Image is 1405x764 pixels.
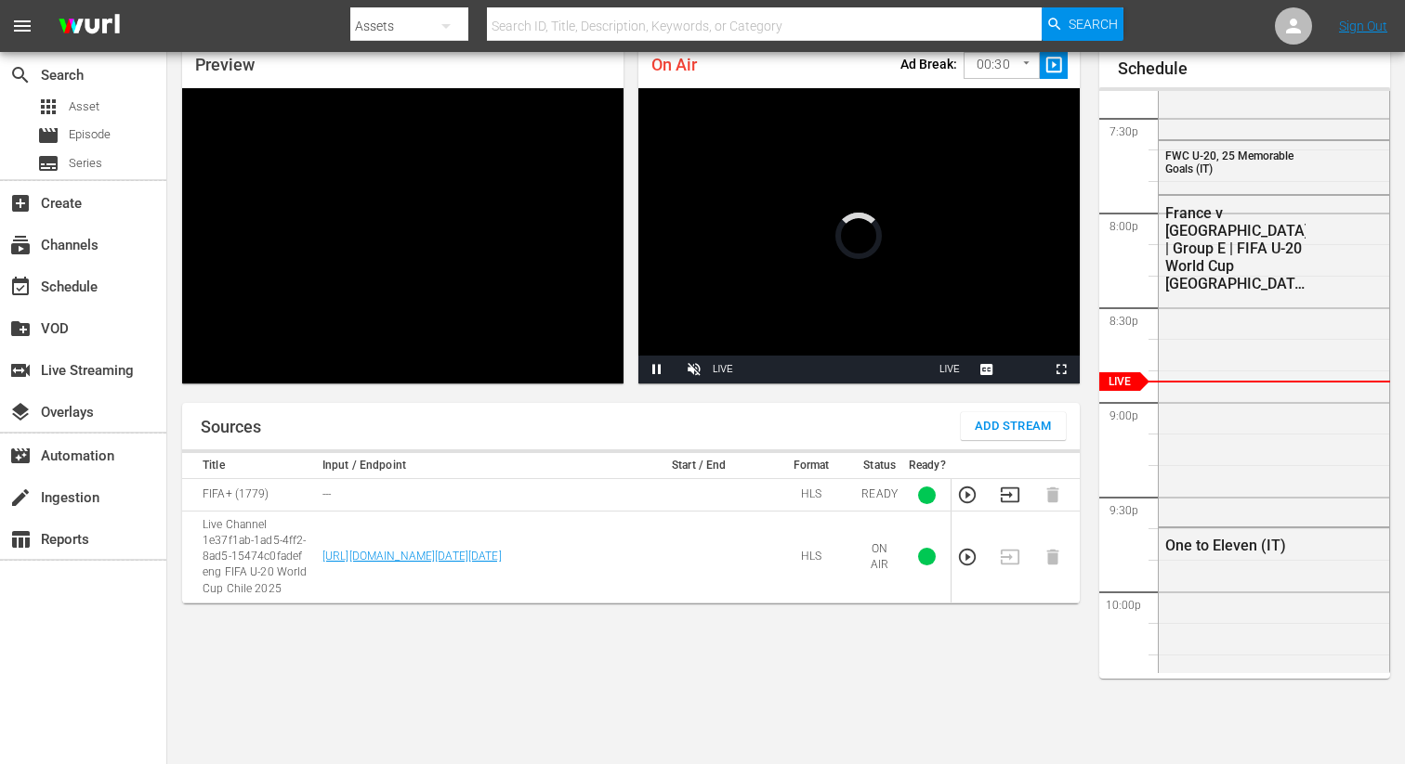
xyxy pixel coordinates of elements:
td: --- [317,479,632,511]
span: Channels [9,234,32,256]
p: Ad Break: [900,57,957,71]
th: Title [182,453,317,479]
button: Search [1042,7,1123,41]
span: On Air [651,55,697,74]
td: HLS [767,479,857,511]
span: slideshow_sharp [1044,55,1065,76]
button: Fullscreen [1043,356,1080,383]
span: Asset [69,97,99,116]
img: ans4CAIJ8jUAAAAAAAAAAAAAAAAAAAAAAAAgQb4GAAAAAAAAAAAAAAAAAAAAAAAAJMjXAAAAAAAAAAAAAAAAAAAAAAAAgAT5G... [45,5,134,48]
td: FIFA+ (1779) [182,479,317,511]
span: FWC U-20, 25 Memorable Goals (IT) [1165,149,1293,175]
span: Overlays [9,401,32,423]
div: France v [GEOGRAPHIC_DATA] | Group E | FIFA U-20 World Cup [GEOGRAPHIC_DATA] 2025™ (IT) [1165,204,1306,292]
button: Unmute [676,356,713,383]
a: [URL][DOMAIN_NAME][DATE][DATE] [322,550,502,563]
h1: Sources [201,418,261,436]
button: Preview Stream [957,547,978,567]
span: Reports [9,528,32,550]
span: VOD [9,317,32,340]
span: LIVE [939,364,960,374]
td: ON AIR [856,511,903,603]
div: 00:30 [964,47,1040,83]
th: Input / Endpoint [317,453,632,479]
span: Asset [37,96,59,118]
span: Series [69,154,102,173]
div: Video Player [182,88,624,383]
span: Episode [69,125,111,144]
button: Pause [638,356,676,383]
td: Live Channel 1e37f1ab-1ad5-4ff2-8ad5-15474c0fadef eng FIFA U-20 World Cup Chile 2025 [182,511,317,603]
span: Create [9,192,32,214]
a: Sign Out [1339,19,1387,33]
span: Automation [9,445,32,467]
span: Live Streaming [9,359,32,382]
button: Transition [1000,485,1020,505]
button: Preview Stream [957,485,978,505]
span: Preview [195,55,255,74]
div: LIVE [713,356,733,383]
div: One to Eleven (IT) [1165,537,1306,554]
span: Episode [37,124,59,147]
span: menu [11,15,33,37]
td: HLS [767,511,857,603]
h1: Schedule [1118,59,1390,78]
div: Video Player [638,88,1080,383]
span: Ingestion [9,486,32,509]
th: Status [856,453,903,479]
button: Seek to live, currently playing live [931,356,968,383]
td: READY [856,479,903,511]
span: Add Stream [975,416,1052,437]
span: Search [9,64,32,86]
button: Captions [968,356,1005,383]
span: Search [1069,7,1118,41]
button: Add Stream [961,412,1066,440]
th: Start / End [632,453,767,479]
span: Schedule [9,276,32,298]
span: Series [37,152,59,175]
button: Picture-in-Picture [1005,356,1043,383]
th: Format [767,453,857,479]
th: Ready? [903,453,952,479]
